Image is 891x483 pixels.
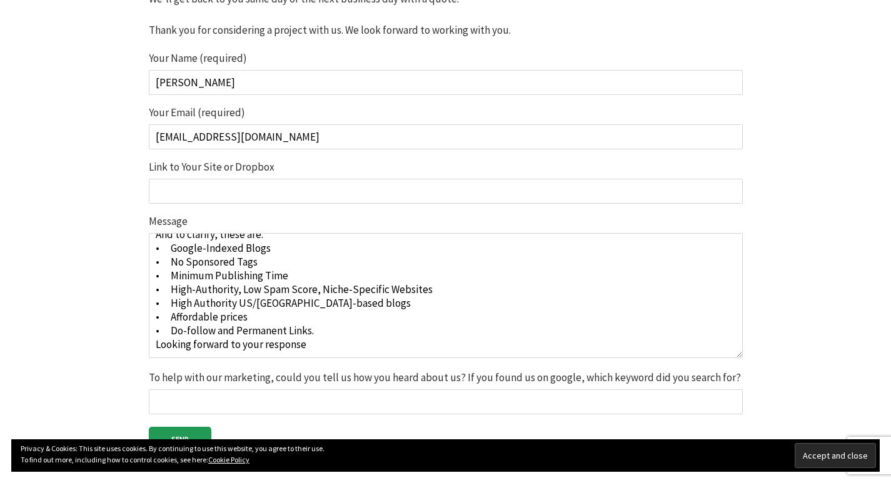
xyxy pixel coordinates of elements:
[149,70,743,95] input: Your Name (required)
[149,53,743,452] form: Contact form
[795,443,876,468] input: Accept and close
[149,389,743,414] input: To help with our marketing, could you tell us how you heard about us? If you found us on google, ...
[208,455,249,464] a: Cookie Policy
[149,179,743,204] input: Link to Your Site or Dropbox
[149,427,211,452] input: Send
[149,124,743,149] input: Your Email (required)
[11,439,880,472] div: Privacy & Cookies: This site uses cookies. By continuing to use this website, you agree to their ...
[149,216,743,360] label: Message
[149,162,743,204] label: Link to Your Site or Dropbox
[149,372,743,414] label: To help with our marketing, could you tell us how you heard about us? If you found us on google, ...
[149,53,743,95] label: Your Name (required)
[149,22,743,39] p: Thank you for considering a project with us. We look forward to working with you.
[149,107,743,149] label: Your Email (required)
[149,233,743,358] textarea: Message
